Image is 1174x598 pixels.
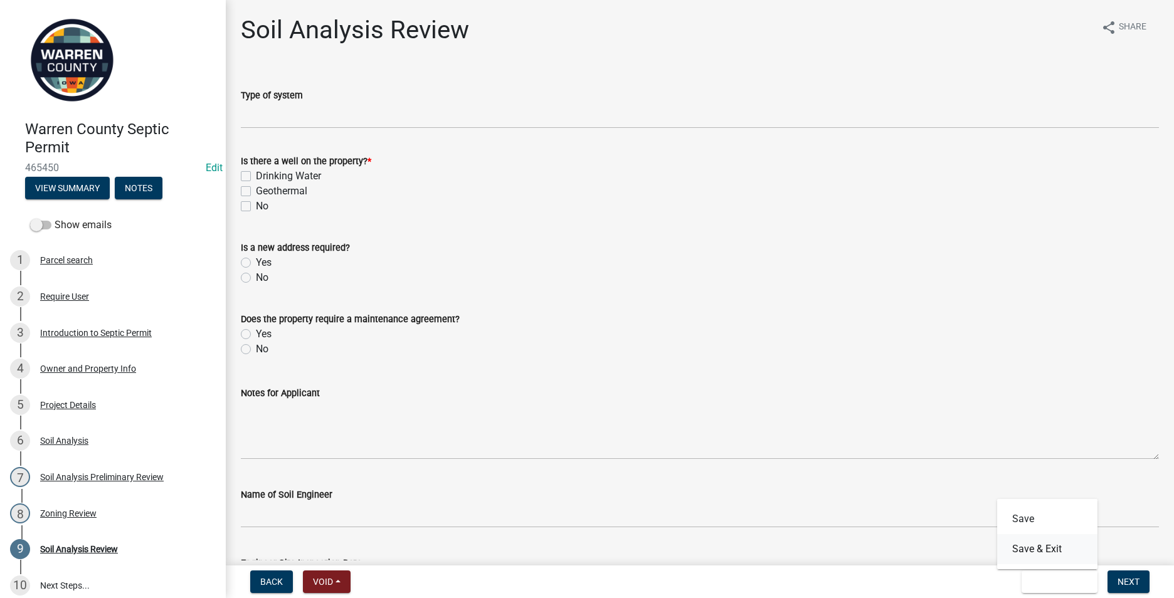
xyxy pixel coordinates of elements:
[241,315,460,324] label: Does the property require a maintenance agreement?
[241,389,320,398] label: Notes for Applicant
[40,364,136,373] div: Owner and Property Info
[10,539,30,559] div: 9
[997,504,1097,534] button: Save
[260,577,283,587] span: Back
[40,509,97,518] div: Zoning Review
[206,162,223,174] wm-modal-confirm: Edit Application Number
[997,499,1097,569] div: Save & Exit
[206,162,223,174] a: Edit
[40,473,164,481] div: Soil Analysis Preliminary Review
[256,255,272,270] label: Yes
[25,162,201,174] span: 465450
[25,13,119,107] img: Warren County, Iowa
[40,545,118,553] div: Soil Analysis Review
[10,467,30,487] div: 7
[25,177,110,199] button: View Summary
[30,218,112,233] label: Show emails
[241,559,362,568] label: Engineer Site Inspection Date
[1032,577,1080,587] span: Save & Exit
[10,359,30,379] div: 4
[241,244,350,253] label: Is a new address required?
[241,92,303,100] label: Type of system
[10,575,30,595] div: 10
[40,256,93,265] div: Parcel search
[10,503,30,523] div: 8
[40,292,89,301] div: Require User
[25,184,110,194] wm-modal-confirm: Summary
[1119,20,1146,35] span: Share
[1118,577,1140,587] span: Next
[10,395,30,415] div: 5
[241,157,371,166] label: Is there a well on the property?
[256,270,268,285] label: No
[303,570,351,593] button: Void
[1101,20,1116,35] i: share
[10,250,30,270] div: 1
[256,342,268,357] label: No
[1108,570,1150,593] button: Next
[40,401,96,409] div: Project Details
[115,177,162,199] button: Notes
[25,120,216,157] h4: Warren County Septic Permit
[241,491,332,500] label: Name of Soil Engineer
[997,534,1097,564] button: Save & Exit
[256,169,321,184] label: Drinking Water
[10,323,30,343] div: 3
[250,570,293,593] button: Back
[1091,15,1156,39] button: shareShare
[256,184,307,199] label: Geothermal
[10,431,30,451] div: 6
[115,184,162,194] wm-modal-confirm: Notes
[1022,570,1097,593] button: Save & Exit
[313,577,333,587] span: Void
[256,199,268,214] label: No
[10,286,30,307] div: 2
[241,15,469,45] h1: Soil Analysis Review
[40,436,88,445] div: Soil Analysis
[40,328,152,337] div: Introduction to Septic Permit
[256,327,272,342] label: Yes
